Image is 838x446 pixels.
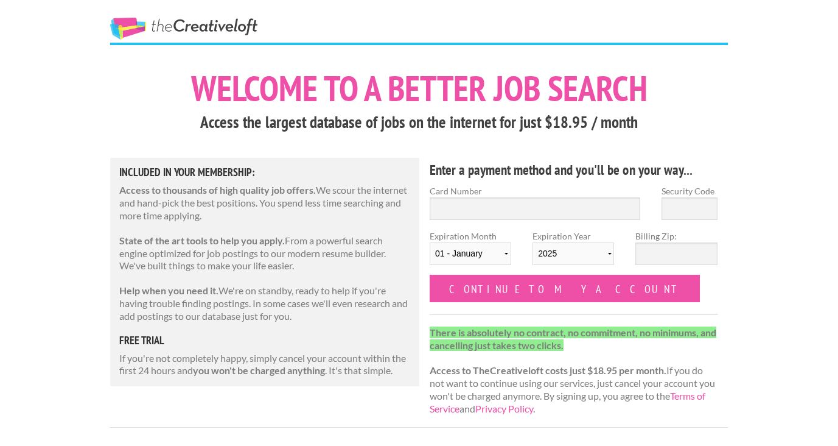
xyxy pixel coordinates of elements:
select: Expiration Year [532,242,614,265]
h3: Access the largest database of jobs on the internet for just $18.95 / month [110,111,728,134]
label: Expiration Month [430,230,511,275]
label: Billing Zip: [635,230,717,242]
strong: There is absolutely no contract, no commitment, no minimums, and cancelling just takes two clicks. [430,327,716,351]
p: From a powerful search engine optimized for job postings to our modern resume builder. We've buil... [119,235,410,272]
strong: Access to TheCreativeloft costs just $18.95 per month. [430,364,666,376]
input: Continue to my account [430,275,700,302]
label: Expiration Year [532,230,614,275]
p: We scour the internet and hand-pick the best positions. You spend less time searching and more ti... [119,184,410,222]
h1: Welcome to a better job search [110,71,728,106]
p: If you do not want to continue using our services, just cancel your account you won't be charged ... [430,327,718,416]
a: Privacy Policy [475,403,533,414]
select: Expiration Month [430,242,511,265]
h5: Included in Your Membership: [119,167,410,178]
a: The Creative Loft [110,18,257,40]
label: Security Code [662,185,718,197]
strong: State of the art tools to help you apply. [119,235,285,246]
strong: you won't be charged anything [193,364,325,376]
h4: Enter a payment method and you'll be on your way... [430,160,718,180]
label: Card Number [430,185,640,197]
strong: Help when you need it. [119,285,218,296]
strong: Access to thousands of high quality job offers. [119,184,316,196]
h5: free trial [119,335,410,346]
p: If you're not completely happy, simply cancel your account within the first 24 hours and . It's t... [119,352,410,378]
a: Terms of Service [430,390,705,414]
p: We're on standby, ready to help if you're having trouble finding postings. In some cases we'll ev... [119,285,410,322]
